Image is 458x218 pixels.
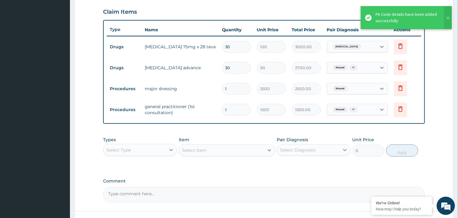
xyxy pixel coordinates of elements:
span: Wound [333,107,348,113]
div: Chat with us now [32,34,102,42]
span: + 1 [349,107,358,113]
span: + 1 [349,65,358,71]
td: major dressing [142,83,219,95]
th: Type [107,24,142,35]
h3: Claim Items [103,9,137,15]
label: Item [179,137,189,143]
th: Name [142,24,219,36]
p: How may I help you today? [376,206,428,212]
span: Wound [333,86,348,92]
th: Pair Diagnosis [324,24,391,36]
label: Comment [103,179,425,184]
textarea: Type your message and hit 'Enter' [3,150,116,171]
button: Add [386,145,418,157]
div: We're Online! [376,200,428,206]
span: We're online! [35,68,84,130]
td: Drugs [107,62,142,73]
label: Unit Price [352,137,374,143]
td: [MEDICAL_DATA] 75mg x 28 teva [142,41,219,53]
td: Drugs [107,41,142,53]
span: [MEDICAL_DATA] [333,44,361,50]
td: Procedures [107,104,142,115]
th: Total Price [289,24,324,36]
label: Pair Diagnosis [277,137,308,143]
th: Actions [391,24,421,36]
td: general practitioner (1st consultation) [142,100,219,119]
div: Select Diagnosis [280,147,316,153]
td: [MEDICAL_DATA] advance [142,62,219,74]
div: Minimize live chat window [100,3,114,18]
th: Quantity [219,24,254,36]
th: Unit Price [254,24,289,36]
span: Wound [333,65,348,71]
td: Procedures [107,83,142,94]
div: PA Code details have been added successfully [376,11,438,24]
img: d_794563401_company_1708531726252_794563401 [11,30,25,46]
label: Types [103,137,116,142]
div: Select Type [106,147,131,153]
